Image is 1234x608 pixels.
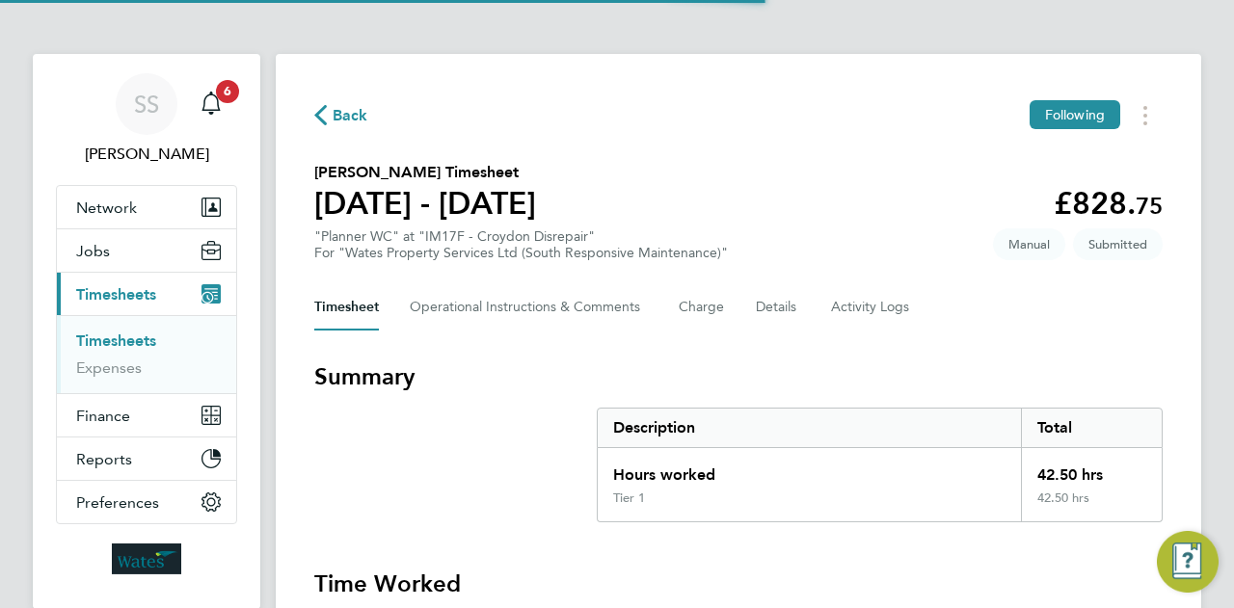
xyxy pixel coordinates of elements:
[57,229,236,272] button: Jobs
[1030,100,1120,129] button: Following
[613,490,645,506] div: Tier 1
[76,285,156,304] span: Timesheets
[598,409,1021,447] div: Description
[314,228,728,261] div: "Planner WC" at "IM17F - Croydon Disrepair"
[56,73,237,166] a: SS[PERSON_NAME]
[598,448,1021,490] div: Hours worked
[112,543,181,574] img: wates-logo-retina.png
[1128,100,1163,130] button: Timesheets Menu
[314,161,536,184] h2: [PERSON_NAME] Timesheet
[314,568,1163,599] h3: Time Worked
[410,284,648,330] button: Operational Instructions & Comments
[1021,448,1162,490] div: 42.50 hrs
[57,437,236,480] button: Reports
[314,103,368,127] button: Back
[76,493,159,512] span: Preferences
[1045,106,1105,123] span: Following
[76,198,137,217] span: Network
[314,284,379,330] button: Timesheet
[756,284,800,330] button: Details
[993,228,1065,260] span: This timesheet was manually created.
[1021,490,1162,521] div: 42.50 hrs
[831,284,912,330] button: Activity Logs
[57,273,236,315] button: Timesheets
[56,143,237,166] span: Summer Sampson
[1157,531,1219,593] button: Engage Resource Center
[76,407,130,425] span: Finance
[314,184,536,223] h1: [DATE] - [DATE]
[1054,185,1163,222] app-decimal: £828.
[597,408,1163,522] div: Summary
[76,358,142,377] a: Expenses
[57,186,236,228] button: Network
[76,331,156,350] a: Timesheets
[216,80,239,103] span: 6
[314,245,728,261] div: For "Wates Property Services Ltd (South Responsive Maintenance)"
[1073,228,1163,260] span: This timesheet is Submitted.
[57,481,236,523] button: Preferences
[57,315,236,393] div: Timesheets
[1021,409,1162,447] div: Total
[192,73,230,135] a: 6
[76,450,132,468] span: Reports
[76,242,110,260] span: Jobs
[134,92,159,117] span: SS
[333,104,368,127] span: Back
[57,394,236,436] button: Finance
[1136,192,1163,220] span: 75
[679,284,725,330] button: Charge
[314,361,1163,392] h3: Summary
[56,543,237,574] a: Go to home page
